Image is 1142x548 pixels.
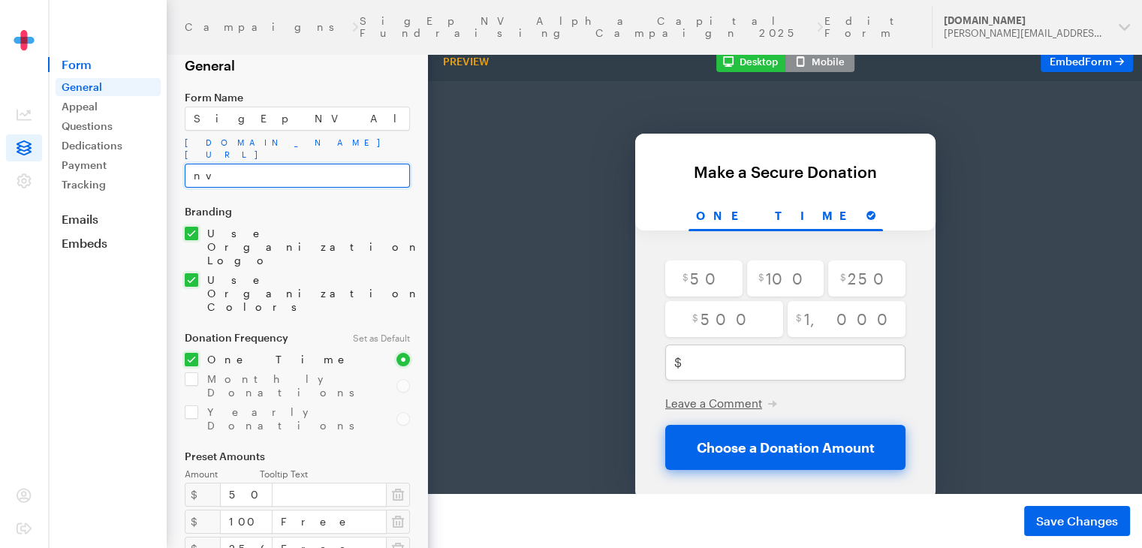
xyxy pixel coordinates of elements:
a: Campaigns [185,21,351,33]
a: Emails [48,212,167,227]
button: Save Changes [1024,506,1130,536]
div: $ [185,483,221,507]
span: Embed [1050,55,1112,68]
a: SigEp NV Alpha Capital Fundraising Campaign 2025 [360,15,815,39]
button: Mobile [785,51,854,72]
a: General [56,78,161,96]
span: Leave a Comment [264,315,361,329]
div: Preview [437,55,495,68]
div: [DOMAIN_NAME] [944,14,1107,27]
button: Leave a Comment [264,315,376,330]
a: [DOMAIN_NAME][URL] [185,137,410,161]
div: [PERSON_NAME][EMAIL_ADDRESS][PERSON_NAME][DOMAIN_NAME] [944,27,1107,40]
label: Tooltip Text [260,468,410,480]
a: Payment [56,156,161,174]
label: Branding [185,206,410,218]
button: Choose a Donation Amount [264,344,505,389]
div: Set as Default [344,332,419,344]
label: Use Organization Colors [198,273,410,314]
span: Form [1085,55,1112,68]
a: Tracking [56,176,161,194]
label: Amount [185,468,260,480]
h2: General [185,57,410,74]
div: $ [185,510,221,534]
button: [DOMAIN_NAME] [PERSON_NAME][EMAIL_ADDRESS][PERSON_NAME][DOMAIN_NAME] [932,6,1142,48]
a: Questions [56,117,161,135]
a: EmbedForm [1041,51,1133,72]
span: Save Changes [1036,512,1118,530]
a: Embeds [48,236,167,251]
label: Donation Frequency [185,332,335,344]
span: Form [48,57,167,72]
label: Use Organization Logo [198,227,410,267]
a: Dedications [56,137,161,155]
a: Appeal [56,98,161,116]
label: Form Name [185,92,410,104]
div: Make a Secure Donation [249,82,520,99]
label: Preset Amounts [185,450,410,462]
